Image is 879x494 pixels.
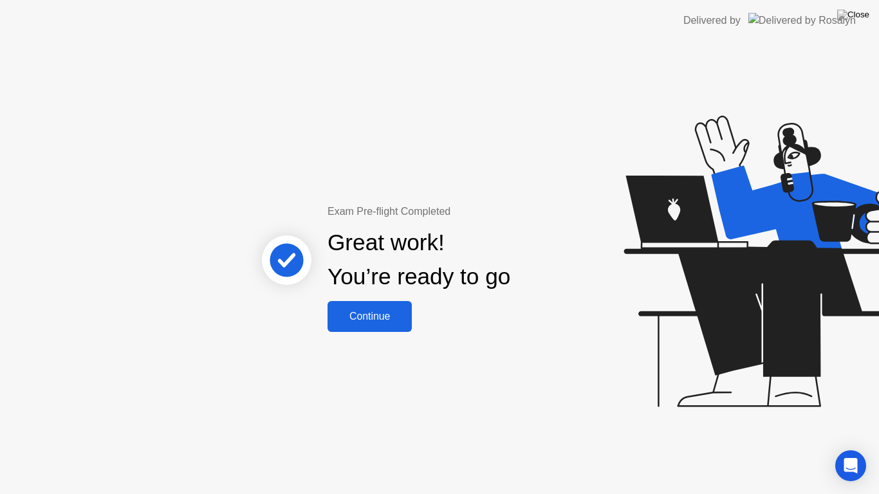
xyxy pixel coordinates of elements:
[328,204,593,219] div: Exam Pre-flight Completed
[328,301,412,332] button: Continue
[837,10,869,20] img: Close
[331,311,408,322] div: Continue
[748,13,856,28] img: Delivered by Rosalyn
[328,226,510,294] div: Great work! You’re ready to go
[835,450,866,481] div: Open Intercom Messenger
[683,13,741,28] div: Delivered by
